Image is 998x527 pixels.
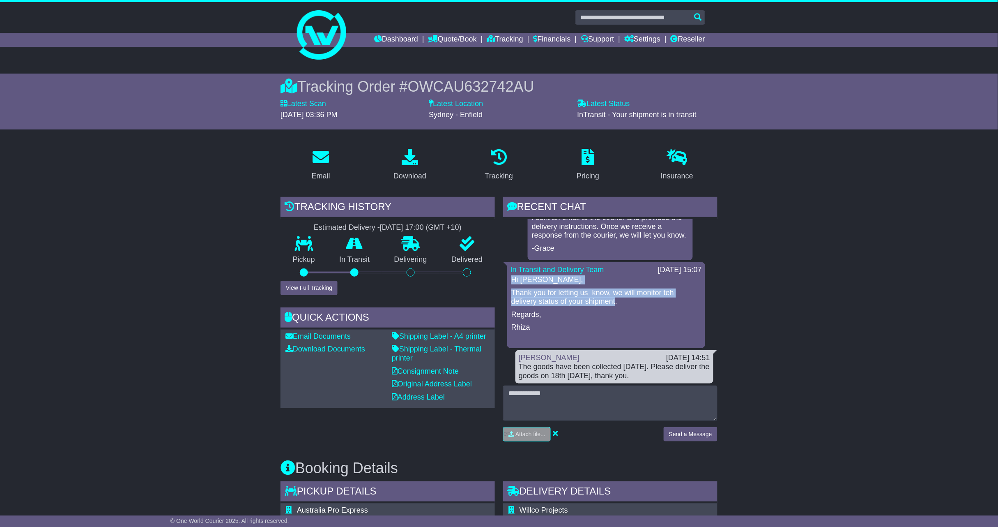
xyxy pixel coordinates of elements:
label: Latest Scan [281,99,326,109]
a: Consignment Note [392,367,459,375]
span: Sydney - Enfield [429,111,483,119]
div: Insurance [661,171,693,182]
a: Dashboard [374,33,418,47]
div: [DATE] 17:00 (GMT +10) [380,223,462,232]
a: Shipping Label - A4 printer [392,332,486,340]
a: Email [306,146,336,185]
div: RECENT CHAT [503,197,717,219]
a: Pricing [571,146,605,185]
div: [DATE] 15:07 [658,266,702,275]
a: Email Documents [285,332,351,340]
div: Tracking history [281,197,495,219]
p: In Transit [327,255,382,264]
a: Address Label [392,393,445,401]
a: Support [581,33,614,47]
a: [PERSON_NAME] [519,354,579,362]
a: Insurance [655,146,699,185]
p: I sent an email to the courier and provided the delivery instructions. Once we receive a response... [532,213,689,240]
div: Email [312,171,330,182]
a: Original Address Label [392,380,472,388]
h3: Booking Details [281,460,717,476]
div: Pricing [577,171,599,182]
button: View Full Tracking [281,281,338,295]
span: OWCAU632742AU [408,78,534,95]
a: Financials [533,33,571,47]
a: Settings [624,33,660,47]
p: Delivered [439,255,495,264]
div: Delivery Details [503,481,717,504]
div: Quick Actions [281,307,495,330]
p: Thank you for letting us know, we will monitor teh delivery status of your shipment. [511,289,701,306]
a: Shipping Label - Thermal printer [392,345,482,362]
p: Rhiza [511,323,701,332]
a: Download Documents [285,345,365,353]
span: [DATE] 03:36 PM [281,111,338,119]
p: Delivering [382,255,439,264]
span: InTransit - Your shipment is in transit [577,111,697,119]
button: Send a Message [664,427,717,441]
div: Pickup Details [281,481,495,504]
a: Reseller [671,33,705,47]
p: Pickup [281,255,327,264]
span: © One World Courier 2025. All rights reserved. [170,518,289,524]
p: Hi [PERSON_NAME], [511,275,701,284]
div: Tracking [485,171,513,182]
div: Estimated Delivery - [281,223,495,232]
div: [DATE] 14:51 [666,354,710,363]
span: Willco Projects [520,506,568,514]
label: Latest Status [577,99,630,109]
p: Regards, [511,310,701,319]
div: Tracking Order # [281,78,717,95]
a: Download [388,146,432,185]
span: Australia Pro Express [297,506,368,514]
a: Quote/Book [428,33,477,47]
a: Tracking [480,146,518,185]
div: Download [393,171,426,182]
label: Latest Location [429,99,483,109]
div: The goods have been collected [DATE]. Please deliver the goods on 18th [DATE], thank you. [519,363,710,380]
a: In Transit and Delivery Team [510,266,604,274]
a: Tracking [487,33,523,47]
p: -Grace [532,244,689,253]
